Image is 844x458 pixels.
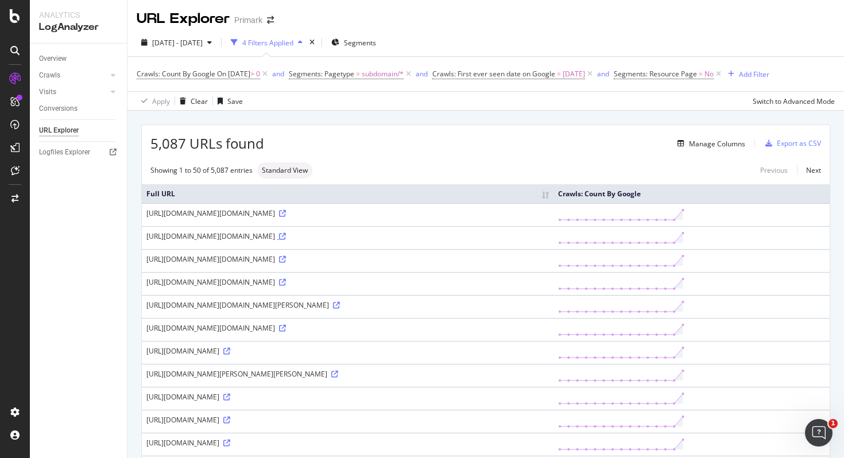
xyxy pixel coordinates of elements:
[262,167,308,174] span: Standard View
[242,38,293,48] div: 4 Filters Applied
[146,369,549,379] div: [URL][DOMAIN_NAME][PERSON_NAME][PERSON_NAME]
[226,33,307,52] button: 4 Filters Applied
[152,96,170,106] div: Apply
[217,69,250,79] span: On [DATE]
[39,103,119,115] a: Conversions
[257,162,312,178] div: neutral label
[563,66,585,82] span: [DATE]
[704,66,714,82] span: No
[327,33,381,52] button: Segments
[557,69,561,79] span: =
[416,69,428,79] div: and
[723,67,769,81] button: Add Filter
[289,69,354,79] span: Segments: Pagetype
[748,92,835,110] button: Switch to Advanced Mode
[673,137,745,150] button: Manage Columns
[39,125,119,137] a: URL Explorer
[175,92,208,110] button: Clear
[150,134,264,153] span: 5,087 URLs found
[39,125,79,137] div: URL Explorer
[137,33,216,52] button: [DATE] - [DATE]
[146,208,549,218] div: [URL][DOMAIN_NAME][DOMAIN_NAME]
[137,92,170,110] button: Apply
[39,9,118,21] div: Analytics
[146,392,549,402] div: [URL][DOMAIN_NAME]
[553,184,830,203] th: Crawls: Count By Google
[146,438,549,448] div: [URL][DOMAIN_NAME]
[267,16,274,24] div: arrow-right-arrow-left
[146,323,549,333] div: [URL][DOMAIN_NAME][DOMAIN_NAME]
[39,69,60,81] div: Crawls
[432,69,555,79] span: Crawls: First ever seen date on Google
[227,96,243,106] div: Save
[416,68,428,79] button: and
[39,53,67,65] div: Overview
[39,86,107,98] a: Visits
[597,68,609,79] button: and
[146,346,549,356] div: [URL][DOMAIN_NAME]
[150,165,253,175] div: Showing 1 to 50 of 5,087 entries
[753,96,835,106] div: Switch to Advanced Mode
[146,277,549,287] div: [URL][DOMAIN_NAME][DOMAIN_NAME]
[699,69,703,79] span: =
[39,146,90,158] div: Logfiles Explorer
[777,138,821,148] div: Export as CSV
[272,69,284,79] div: and
[805,419,833,447] iframe: Intercom live chat
[344,38,376,48] span: Segments
[597,69,609,79] div: and
[39,86,56,98] div: Visits
[234,14,262,26] div: Primark
[191,96,208,106] div: Clear
[761,134,821,153] button: Export as CSV
[739,69,769,79] div: Add Filter
[256,66,260,82] span: 0
[828,419,838,428] span: 1
[39,69,107,81] a: Crawls
[39,103,78,115] div: Conversions
[689,139,745,149] div: Manage Columns
[142,184,553,203] th: Full URL: activate to sort column ascending
[362,66,404,82] span: subdomain/*
[307,37,317,48] div: times
[146,254,549,264] div: [URL][DOMAIN_NAME][DOMAIN_NAME]
[614,69,697,79] span: Segments: Resource Page
[797,162,821,178] a: Next
[146,300,549,310] div: [URL][DOMAIN_NAME][DOMAIN_NAME][PERSON_NAME]
[39,21,118,34] div: LogAnalyzer
[146,415,549,425] div: [URL][DOMAIN_NAME]
[213,92,243,110] button: Save
[39,53,119,65] a: Overview
[146,231,549,241] div: [URL][DOMAIN_NAME][DOMAIN_NAME]
[152,38,203,48] span: [DATE] - [DATE]
[137,69,215,79] span: Crawls: Count By Google
[356,69,360,79] span: =
[272,68,284,79] button: and
[250,69,254,79] span: >
[39,146,119,158] a: Logfiles Explorer
[137,9,230,29] div: URL Explorer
